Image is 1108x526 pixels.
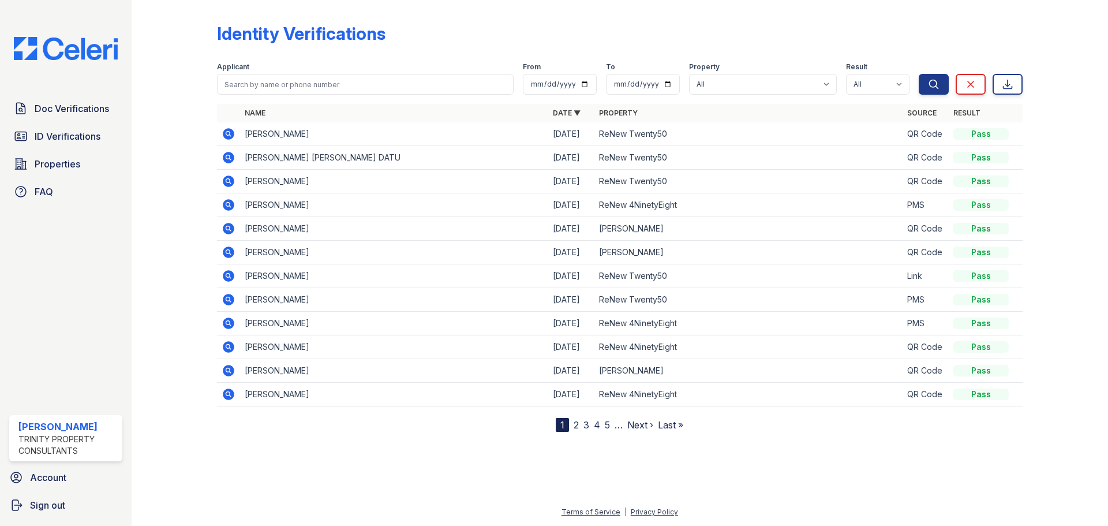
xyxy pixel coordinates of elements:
td: [PERSON_NAME] [PERSON_NAME] DATU [240,146,548,170]
td: PMS [903,193,949,217]
td: QR Code [903,217,949,241]
div: Pass [953,152,1009,163]
td: QR Code [903,146,949,170]
td: [PERSON_NAME] [240,312,548,335]
div: Pass [953,389,1009,400]
td: QR Code [903,122,949,146]
a: 4 [594,419,600,431]
div: Pass [953,318,1009,329]
div: [PERSON_NAME] [18,420,118,434]
a: Account [5,466,127,489]
td: [DATE] [548,335,594,359]
td: [PERSON_NAME] [240,241,548,264]
div: Identity Verifications [217,23,385,44]
div: | [624,508,627,516]
td: ReNew 4NinetyEight [594,335,903,359]
td: [PERSON_NAME] [240,335,548,359]
a: ID Verifications [9,125,122,148]
label: Property [689,62,720,72]
td: [DATE] [548,288,594,312]
a: Property [599,109,638,117]
a: Source [907,109,937,117]
td: [PERSON_NAME] [240,122,548,146]
div: Pass [953,341,1009,353]
td: [PERSON_NAME] [240,217,548,241]
td: PMS [903,288,949,312]
td: [PERSON_NAME] [240,170,548,193]
div: Trinity Property Consultants [18,434,118,457]
div: Pass [953,270,1009,282]
div: Pass [953,128,1009,140]
td: QR Code [903,359,949,383]
a: Last » [658,419,683,431]
span: Sign out [30,498,65,512]
label: To [606,62,615,72]
td: [DATE] [548,217,594,241]
td: QR Code [903,383,949,406]
a: 5 [605,419,610,431]
a: 3 [583,419,589,431]
td: [PERSON_NAME] [240,288,548,312]
div: Pass [953,176,1009,187]
span: FAQ [35,185,53,199]
td: QR Code [903,335,949,359]
td: ReNew Twenty50 [594,264,903,288]
a: Properties [9,152,122,176]
td: QR Code [903,241,949,264]
a: 2 [574,419,579,431]
span: Account [30,471,66,484]
td: [PERSON_NAME] [240,359,548,383]
td: ReNew Twenty50 [594,122,903,146]
td: ReNew 4NinetyEight [594,312,903,335]
td: ReNew Twenty50 [594,146,903,170]
label: From [523,62,541,72]
td: [DATE] [548,193,594,217]
span: Properties [35,157,80,171]
div: 1 [556,418,569,432]
td: QR Code [903,170,949,193]
td: [DATE] [548,359,594,383]
a: Terms of Service [562,508,620,516]
td: [DATE] [548,146,594,170]
td: [PERSON_NAME] [240,264,548,288]
td: ReNew Twenty50 [594,288,903,312]
td: [DATE] [548,383,594,406]
td: [PERSON_NAME] [240,193,548,217]
a: Sign out [5,494,127,517]
span: Doc Verifications [35,102,109,115]
td: Link [903,264,949,288]
td: [DATE] [548,122,594,146]
div: Pass [953,294,1009,305]
div: Pass [953,365,1009,376]
img: CE_Logo_Blue-a8612792a0a2168367f1c8372b55b34899dd931a85d93a1a3d3e32e68fde9ad4.png [5,37,127,60]
td: ReNew Twenty50 [594,170,903,193]
a: Result [953,109,980,117]
span: … [615,418,623,432]
td: [DATE] [548,170,594,193]
a: Doc Verifications [9,97,122,120]
td: [PERSON_NAME] [594,241,903,264]
label: Result [846,62,867,72]
td: ReNew 4NinetyEight [594,193,903,217]
a: Next › [627,419,653,431]
td: [PERSON_NAME] [594,217,903,241]
input: Search by name or phone number [217,74,514,95]
td: [DATE] [548,264,594,288]
td: PMS [903,312,949,335]
div: Pass [953,199,1009,211]
td: [PERSON_NAME] [594,359,903,383]
td: [DATE] [548,312,594,335]
div: Pass [953,247,1009,258]
td: ReNew 4NinetyEight [594,383,903,406]
td: [PERSON_NAME] [240,383,548,406]
a: Name [245,109,265,117]
label: Applicant [217,62,249,72]
a: Date ▼ [553,109,581,117]
td: [DATE] [548,241,594,264]
div: Pass [953,223,1009,234]
a: FAQ [9,180,122,203]
span: ID Verifications [35,129,100,143]
a: Privacy Policy [631,508,678,516]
